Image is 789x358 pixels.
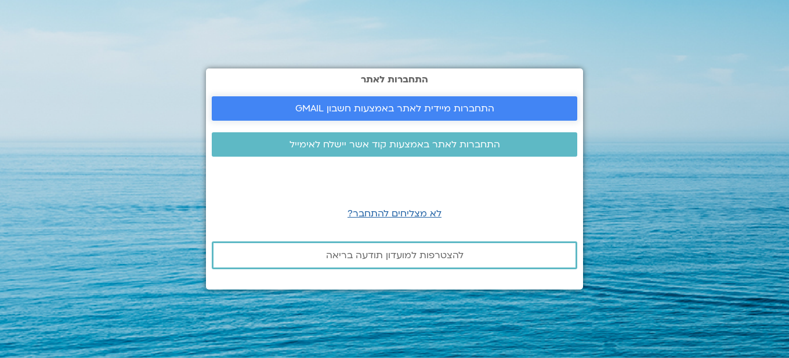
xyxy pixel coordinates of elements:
[212,132,577,157] a: התחברות לאתר באמצעות קוד אשר יישלח לאימייל
[289,139,500,150] span: התחברות לאתר באמצעות קוד אשר יישלח לאימייל
[348,207,441,220] a: לא מצליחים להתחבר?
[212,96,577,121] a: התחברות מיידית לאתר באמצעות חשבון GMAIL
[212,74,577,85] h2: התחברות לאתר
[326,250,464,261] span: להצטרפות למועדון תודעה בריאה
[212,241,577,269] a: להצטרפות למועדון תודעה בריאה
[295,103,494,114] span: התחברות מיידית לאתר באמצעות חשבון GMAIL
